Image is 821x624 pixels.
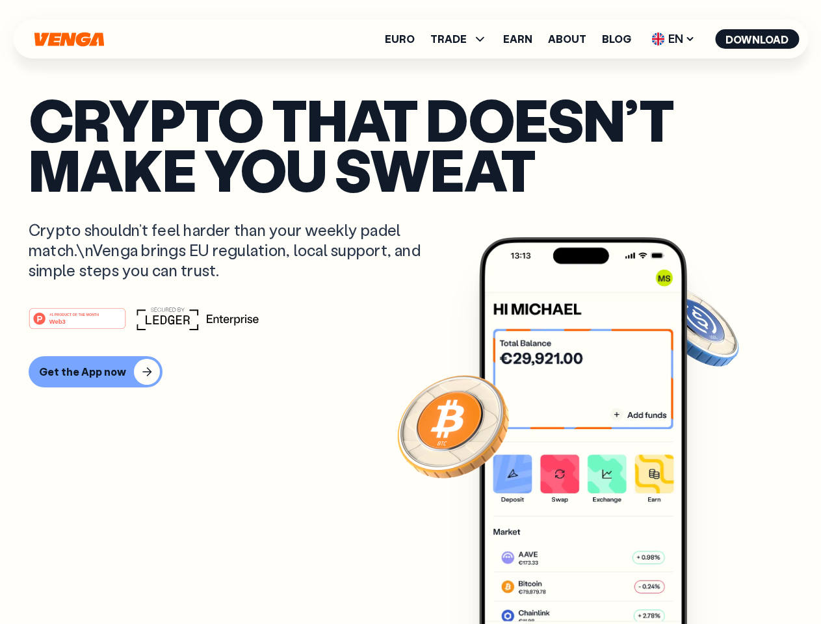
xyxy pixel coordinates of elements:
a: Get the App now [29,356,792,387]
a: #1 PRODUCT OF THE MONTHWeb3 [29,315,126,332]
button: Get the App now [29,356,163,387]
svg: Home [33,32,105,47]
div: Get the App now [39,365,126,378]
button: Download [715,29,799,49]
span: EN [647,29,699,49]
span: TRADE [430,31,488,47]
img: Bitcoin [395,367,512,484]
a: Earn [503,34,532,44]
a: About [548,34,586,44]
tspan: #1 PRODUCT OF THE MONTH [49,312,99,316]
span: TRADE [430,34,467,44]
p: Crypto shouldn’t feel harder than your weekly padel match.\nVenga brings EU regulation, local sup... [29,220,439,281]
a: Blog [602,34,631,44]
p: Crypto that doesn’t make you sweat [29,94,792,194]
img: flag-uk [651,32,664,45]
tspan: Web3 [49,317,66,324]
a: Euro [385,34,415,44]
img: USDC coin [648,279,742,373]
